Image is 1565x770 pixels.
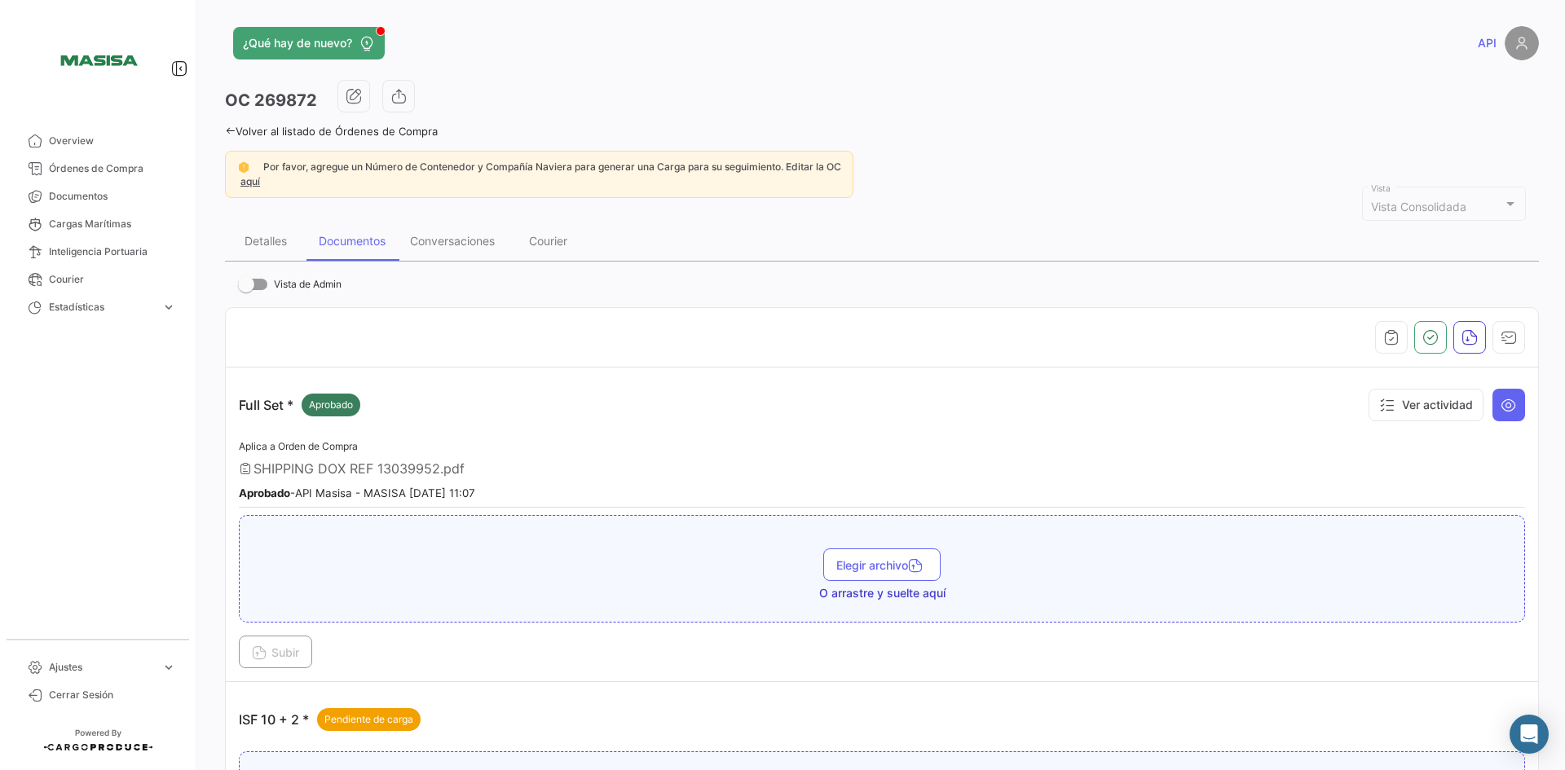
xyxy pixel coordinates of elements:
[13,238,183,266] a: Inteligencia Portuaria
[239,708,421,731] p: ISF 10 + 2 *
[252,645,299,659] span: Subir
[49,688,176,702] span: Cerrar Sesión
[823,548,941,581] button: Elegir archivo
[13,183,183,210] a: Documentos
[57,20,139,101] img: 15387c4c-e724-47f0-87bd-6411474a3e21.png
[253,460,465,477] span: SHIPPING DOX REF 13039952.pdf
[309,398,353,412] span: Aprobado
[1510,715,1549,754] div: Abrir Intercom Messenger
[237,175,263,187] a: aquí
[1478,35,1497,51] span: API
[225,125,438,138] a: Volver al listado de Órdenes de Compra
[13,210,183,238] a: Cargas Marítimas
[239,440,358,452] span: Aplica a Orden de Compra
[836,558,928,572] span: Elegir archivo
[233,27,385,59] button: ¿Qué hay de nuevo?
[49,660,155,675] span: Ajustes
[410,234,495,248] div: Conversaciones
[529,234,567,248] div: Courier
[13,155,183,183] a: Órdenes de Compra
[13,127,183,155] a: Overview
[819,585,946,601] span: O arrastre y suelte aquí
[239,486,290,499] b: Aprobado
[1371,200,1466,213] span: Vista Consolidada
[49,244,176,259] span: Inteligencia Portuaria
[1369,389,1483,421] button: Ver actividad
[239,486,475,499] small: - API Masisa - MASISA [DATE] 11:07
[324,712,413,727] span: Pendiente de carga
[49,272,176,287] span: Courier
[161,300,176,315] span: expand_more
[49,189,176,204] span: Documentos
[243,35,352,51] span: ¿Qué hay de nuevo?
[239,394,360,416] p: Full Set *
[161,660,176,675] span: expand_more
[239,636,312,668] button: Subir
[263,161,841,173] span: Por favor, agregue un Número de Contenedor y Compañía Naviera para generar una Carga para su segu...
[319,234,386,248] div: Documentos
[49,217,176,231] span: Cargas Marítimas
[49,161,176,176] span: Órdenes de Compra
[49,300,155,315] span: Estadísticas
[13,266,183,293] a: Courier
[274,275,342,294] span: Vista de Admin
[49,134,176,148] span: Overview
[225,89,317,112] h3: OC 269872
[1505,26,1539,60] img: placeholder-user.png
[245,234,287,248] div: Detalles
